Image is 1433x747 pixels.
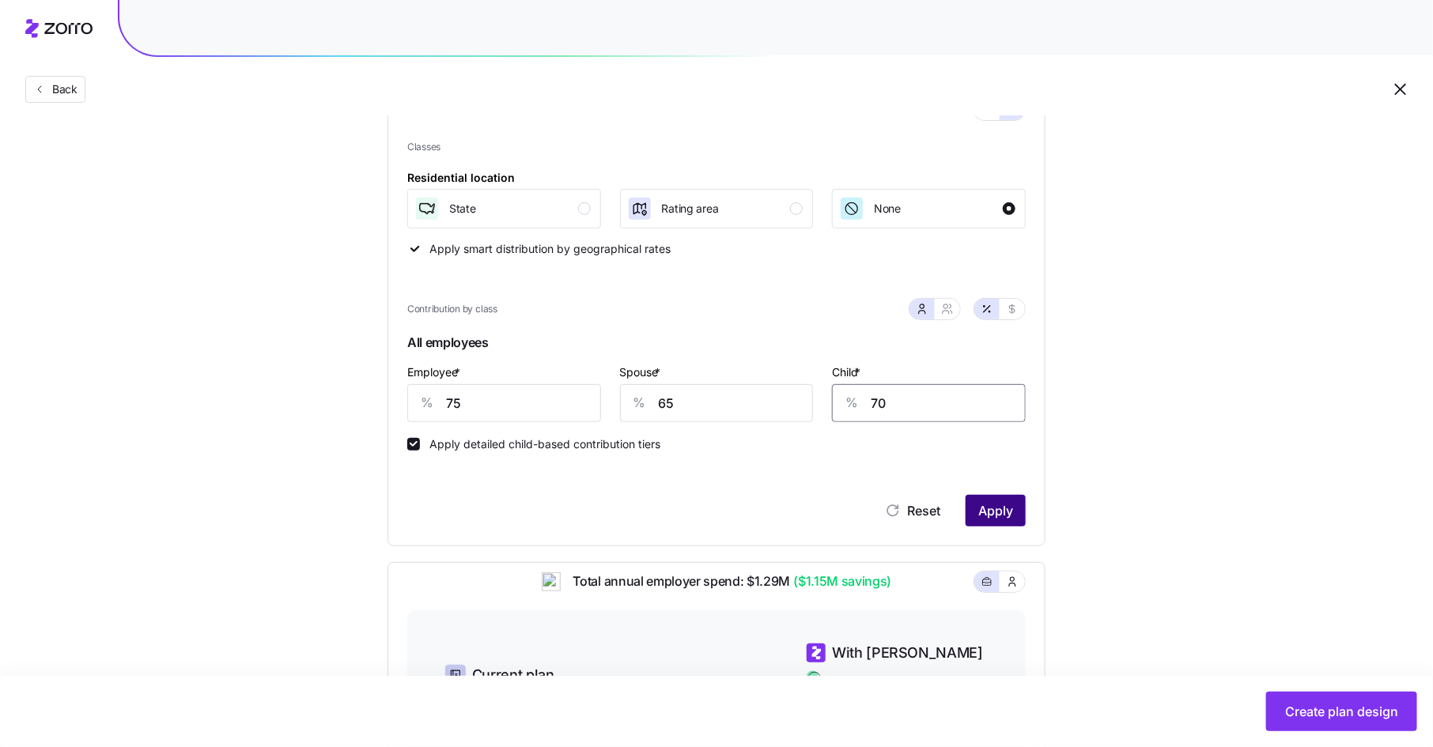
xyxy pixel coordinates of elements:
label: Spouse [620,364,664,381]
span: ($1.15M savings) [790,572,891,591]
span: Back [46,81,78,97]
span: With [PERSON_NAME] [832,642,983,664]
button: Reset [872,495,953,526]
div: % [833,385,871,421]
span: State [449,201,476,217]
label: Employee [407,364,463,381]
img: ai-icon.png [542,572,561,591]
label: Child [832,364,864,381]
span: Create plan design [1285,702,1398,721]
span: All employees [407,330,1026,362]
span: Rating area [662,201,719,217]
button: Create plan design [1266,692,1417,731]
div: % [408,385,446,421]
button: Back [25,76,85,103]
span: Total annual employer spend: $1.29M [561,572,892,591]
label: Apply detailed child-based contribution tiers [420,438,660,451]
div: % [621,385,659,421]
div: Residential location [407,169,515,187]
span: Reset [907,501,940,520]
span: None [874,201,901,217]
span: Current plan [472,664,554,686]
span: Classes [407,140,1026,155]
span: Apply [978,501,1013,520]
button: Apply [966,495,1026,526]
span: Contribution by class [407,302,497,317]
